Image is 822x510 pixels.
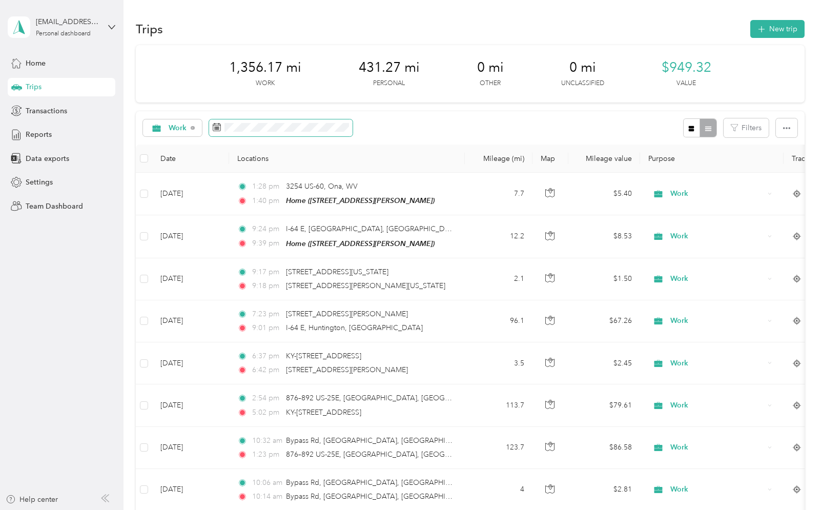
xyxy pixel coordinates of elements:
th: Mileage (mi) [465,145,532,173]
td: 2.1 [465,258,532,300]
p: Personal [373,79,405,88]
span: 9:18 pm [252,280,281,292]
td: 96.1 [465,300,532,342]
td: 113.7 [465,384,532,426]
span: 6:37 pm [252,351,281,362]
div: Personal dashboard [36,31,91,37]
span: Bypass Rd, [GEOGRAPHIC_DATA], [GEOGRAPHIC_DATA] [286,492,475,501]
th: Map [532,145,568,173]
span: 876–892 US-25E, [GEOGRAPHIC_DATA], [GEOGRAPHIC_DATA] [286,450,495,459]
span: 3254 US-60, Ona, WV [286,182,358,191]
th: Locations [229,145,465,173]
span: Work [670,273,764,284]
span: [STREET_ADDRESS][PERSON_NAME][US_STATE] [286,281,445,290]
span: Data exports [26,153,69,164]
span: KY-[STREET_ADDRESS] [286,408,361,417]
button: Help center [6,494,58,505]
div: [EMAIL_ADDRESS][DOMAIN_NAME] [36,16,100,27]
span: Bypass Rd, [GEOGRAPHIC_DATA], [GEOGRAPHIC_DATA] [286,478,475,487]
span: 10:14 am [252,491,281,502]
th: Mileage value [568,145,640,173]
td: $8.53 [568,215,640,258]
button: Filters [724,118,769,137]
th: Purpose [640,145,784,173]
span: Home ([STREET_ADDRESS][PERSON_NAME]) [286,239,435,248]
span: 0 mi [477,59,504,76]
span: Work [670,484,764,495]
span: [STREET_ADDRESS][PERSON_NAME] [286,365,408,374]
span: Bypass Rd, [GEOGRAPHIC_DATA], [GEOGRAPHIC_DATA] [286,436,475,445]
span: 7:23 pm [252,309,281,320]
td: $67.26 [568,300,640,342]
span: I-64 E, Huntington, [GEOGRAPHIC_DATA] [286,323,423,332]
td: $1.50 [568,258,640,300]
span: Work [670,188,764,199]
span: 876–892 US-25E, [GEOGRAPHIC_DATA], [GEOGRAPHIC_DATA] [286,394,495,402]
span: 1:28 pm [252,181,281,192]
th: Date [152,145,229,173]
h1: Trips [136,24,163,34]
p: Other [480,79,501,88]
span: Work [670,358,764,369]
td: $5.40 [568,173,640,215]
td: 7.7 [465,173,532,215]
td: $79.61 [568,384,640,426]
span: 10:32 am [252,435,281,446]
span: Home ([STREET_ADDRESS][PERSON_NAME]) [286,196,435,205]
span: Home [26,58,46,69]
p: Work [256,79,275,88]
span: Work [670,231,764,242]
p: Value [676,79,696,88]
span: $949.32 [662,59,711,76]
span: Trips [26,81,42,92]
p: Unclassified [561,79,604,88]
span: [STREET_ADDRESS][PERSON_NAME] [286,310,408,318]
span: 6:42 pm [252,364,281,376]
span: Work [670,442,764,453]
span: 1:23 pm [252,449,281,460]
span: Team Dashboard [26,201,83,212]
td: [DATE] [152,300,229,342]
span: KY-[STREET_ADDRESS] [286,352,361,360]
span: 431.27 mi [359,59,420,76]
span: 5:02 pm [252,407,281,418]
span: Work [670,400,764,411]
td: $86.58 [568,427,640,469]
td: [DATE] [152,384,229,426]
td: [DATE] [152,173,229,215]
span: 10:06 am [252,477,281,488]
td: 3.5 [465,342,532,384]
span: Transactions [26,106,67,116]
td: [DATE] [152,427,229,469]
span: Settings [26,177,53,188]
span: Work [169,125,187,132]
span: [STREET_ADDRESS][US_STATE] [286,268,388,276]
td: [DATE] [152,342,229,384]
span: 9:01 pm [252,322,281,334]
button: New trip [750,20,805,38]
td: 123.7 [465,427,532,469]
span: Reports [26,129,52,140]
span: 0 mi [569,59,596,76]
span: 1,356.17 mi [229,59,301,76]
span: 9:39 pm [252,238,281,249]
td: $2.45 [568,342,640,384]
td: 12.2 [465,215,532,258]
span: Work [670,315,764,327]
td: [DATE] [152,215,229,258]
span: 9:17 pm [252,267,281,278]
td: [DATE] [152,258,229,300]
iframe: Everlance-gr Chat Button Frame [765,453,822,510]
span: I-64 E, [GEOGRAPHIC_DATA], [GEOGRAPHIC_DATA] [286,225,460,233]
span: 9:24 pm [252,223,281,235]
span: 2:54 pm [252,393,281,404]
span: 1:40 pm [252,195,281,207]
